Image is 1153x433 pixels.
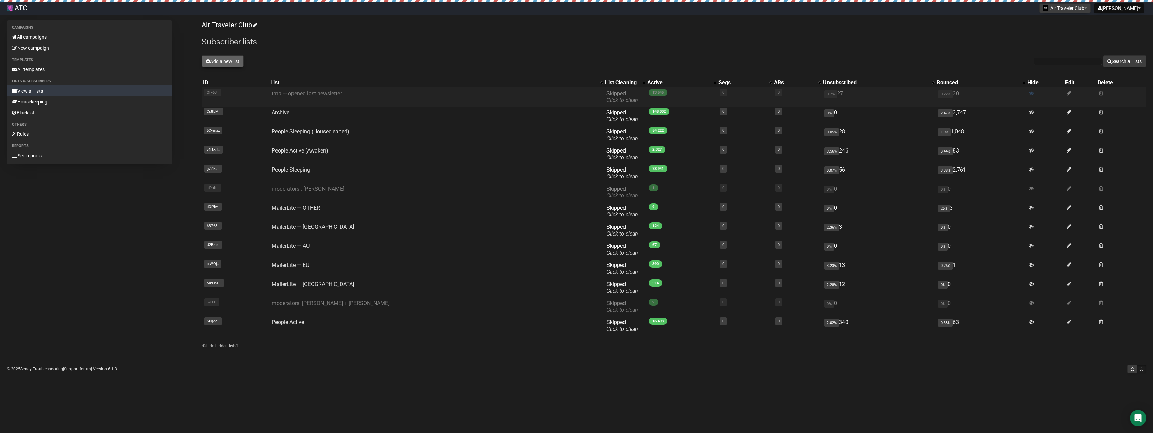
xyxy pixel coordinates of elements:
[822,202,935,221] td: 0
[778,243,780,247] a: 0
[606,319,638,332] span: Skipped
[1043,5,1048,11] img: 1.png
[33,367,63,371] a: Troubleshooting
[649,318,667,325] span: 16,493
[722,109,724,114] a: 0
[7,365,117,373] p: © 2025 | | | Version 6.1.3
[649,241,660,248] span: 67
[204,89,221,96] span: Ol763..
[824,90,837,98] span: 0.2%
[774,79,815,86] div: ARs
[649,127,667,134] span: 54,222
[824,186,834,193] span: 0%
[606,166,638,180] span: Skipped
[272,128,349,135] a: People Sleeping (Housecleaned)
[938,224,948,231] span: 0%
[606,135,638,142] a: Click to clean
[272,262,309,268] a: MailerLite — EU
[1027,79,1062,86] div: Hide
[606,300,638,313] span: Skipped
[935,126,1026,145] td: 1,048
[204,222,222,230] span: 6B763..
[935,240,1026,259] td: 0
[204,260,221,268] span: ojWOj..
[272,109,289,116] a: Archive
[822,297,935,316] td: 0
[935,202,1026,221] td: 3
[778,262,780,266] a: 0
[606,262,638,275] span: Skipped
[272,319,304,325] a: People Active
[938,109,953,117] span: 2.47%
[935,107,1026,126] td: 3,747
[7,142,172,150] li: Reports
[722,186,724,190] a: 0
[606,288,638,294] a: Click to clean
[272,300,390,306] a: moderators: [PERSON_NAME] + [PERSON_NAME]
[722,300,724,304] a: 0
[270,79,597,86] div: List
[778,281,780,285] a: 0
[649,279,662,287] span: 514
[822,183,935,202] td: 0
[606,205,638,218] span: Skipped
[204,203,222,211] span: dQPIw..
[938,205,950,212] span: 25%
[7,32,172,43] a: All campaigns
[606,269,638,275] a: Click to clean
[938,90,953,98] span: 0.22%
[646,78,717,87] th: Active: No sort applied, activate to apply an ascending sort
[606,192,638,199] a: Click to clean
[822,316,935,335] td: 340
[272,147,328,154] a: People Active (Awaken)
[1039,3,1091,13] button: Air Traveler Club
[64,367,91,371] a: Support forum
[649,89,667,96] span: 13,545
[204,298,219,306] span: lwiTl..
[606,307,638,313] a: Click to clean
[204,146,223,154] span: y4HXH..
[778,205,780,209] a: 0
[606,326,638,332] a: Click to clean
[722,319,724,323] a: 0
[1130,410,1146,426] div: Open Intercom Messenger
[824,281,839,289] span: 2.28%
[606,243,638,256] span: Skipped
[824,243,834,251] span: 0%
[7,96,172,107] a: Housekeeping
[824,205,834,212] span: 0%
[822,78,935,87] th: Unsubscribed: No sort applied, activate to apply an ascending sort
[1097,79,1145,86] div: Delete
[604,78,646,87] th: List Cleaning: No sort applied, activate to apply an ascending sort
[7,107,172,118] a: Blacklist
[722,205,724,209] a: 0
[1029,90,1034,96] a: Unhide this list
[778,166,780,171] a: 0
[606,230,638,237] a: Click to clean
[778,109,780,114] a: 0
[7,121,172,129] li: Others
[935,78,1026,87] th: Bounced: No sort applied, activate to apply an ascending sort
[272,186,344,192] a: moderators : [PERSON_NAME]
[778,319,780,323] a: 0
[937,79,1019,86] div: Bounced
[606,186,638,199] span: Skipped
[606,154,638,161] a: Click to clean
[935,259,1026,278] td: 1
[7,43,172,53] a: New campaign
[202,55,244,67] button: Add a new list
[824,319,839,327] span: 2.02%
[935,297,1026,316] td: 0
[1065,79,1095,86] div: Edit
[204,127,222,134] span: 5Cymz..
[935,87,1026,107] td: 30
[649,260,662,268] span: 390
[202,36,1146,48] h2: Subscriber lists
[7,85,172,96] a: View all lists
[204,108,223,115] span: Cs8EM..
[935,278,1026,297] td: 0
[722,128,724,133] a: 0
[7,77,172,85] li: Lists & subscribers
[938,319,953,327] span: 0.38%
[605,79,639,86] div: List Cleaning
